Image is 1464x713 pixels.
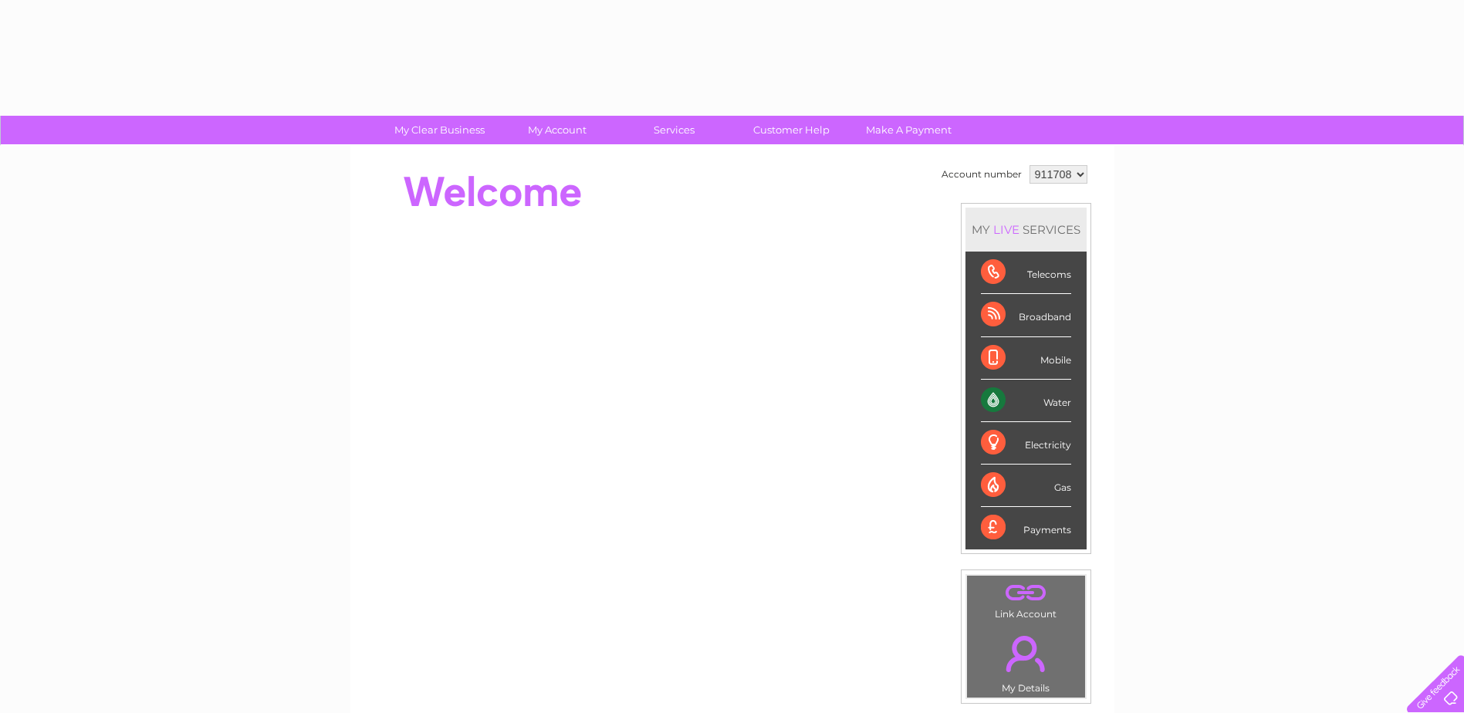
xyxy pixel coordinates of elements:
[610,116,738,144] a: Services
[938,161,1026,188] td: Account number
[981,465,1071,507] div: Gas
[981,252,1071,294] div: Telecoms
[493,116,620,144] a: My Account
[971,580,1081,607] a: .
[728,116,855,144] a: Customer Help
[990,222,1023,237] div: LIVE
[845,116,972,144] a: Make A Payment
[965,208,1087,252] div: MY SERVICES
[981,507,1071,549] div: Payments
[966,575,1086,623] td: Link Account
[981,422,1071,465] div: Electricity
[981,380,1071,422] div: Water
[376,116,503,144] a: My Clear Business
[971,627,1081,681] a: .
[966,623,1086,698] td: My Details
[981,294,1071,336] div: Broadband
[981,337,1071,380] div: Mobile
